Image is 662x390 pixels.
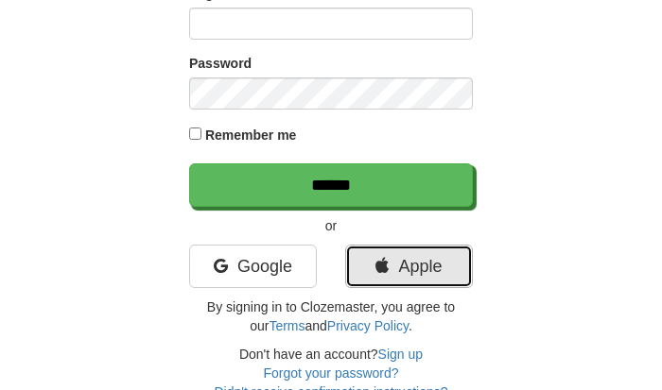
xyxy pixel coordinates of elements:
a: Privacy Policy [327,318,409,333]
a: Google [189,245,317,288]
a: Terms [269,318,305,333]
p: or [189,216,473,235]
a: Forgot your password? [263,365,398,381]
label: Password [189,54,252,73]
a: Apple [345,245,473,288]
p: By signing in to Clozemaster, you agree to our and . [189,297,473,335]
a: Sign up [378,347,423,362]
label: Remember me [205,126,297,144]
